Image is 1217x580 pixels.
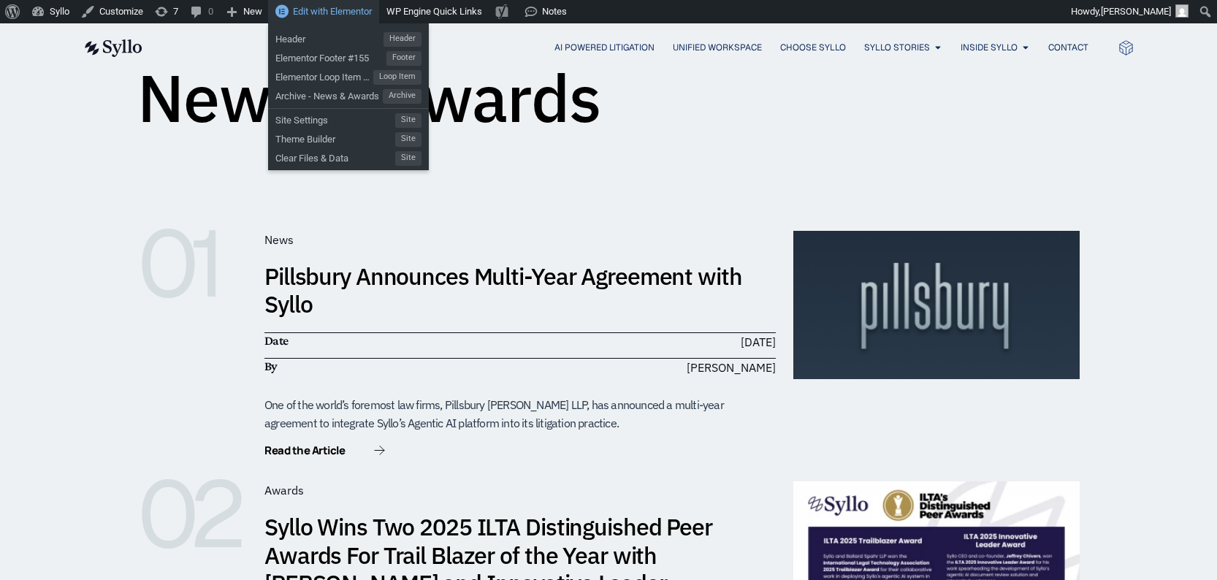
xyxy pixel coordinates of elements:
[172,41,1088,55] nav: Menu
[383,89,421,104] span: Archive
[275,85,383,104] span: Archive - News & Awards
[275,66,373,85] span: Elementor Loop Item #181
[268,109,429,128] a: Site SettingsSite
[264,445,385,459] a: Read the Article
[395,113,421,128] span: Site
[373,70,421,85] span: Loop Item
[268,66,429,85] a: Elementor Loop Item #181Loop Item
[268,128,429,147] a: Theme BuilderSite
[268,28,429,47] a: HeaderHeader
[268,147,429,166] a: Clear Files & DataSite
[264,359,513,375] h6: By
[137,65,601,131] h1: News & Awards
[673,41,762,54] a: Unified Workspace
[264,396,776,432] div: One of the world’s foremost law firms, Pillsbury [PERSON_NAME] LLP, has announced a multi-year ag...
[275,147,395,166] span: Clear Files & Data
[137,481,247,547] h6: 02
[275,47,386,66] span: Elementor Footer #155
[1048,41,1088,54] a: Contact
[275,28,384,47] span: Header
[275,128,395,147] span: Theme Builder
[395,151,421,166] span: Site
[264,333,513,349] h6: Date
[961,41,1018,54] a: Inside Syllo
[83,39,142,57] img: syllo
[137,231,247,297] h6: 01
[1101,6,1171,17] span: [PERSON_NAME]
[268,47,429,66] a: Elementor Footer #155Footer
[293,6,372,17] span: Edit with Elementor
[264,261,742,319] a: Pillsbury Announces Multi-Year Agreement with Syllo
[275,109,395,128] span: Site Settings
[264,445,345,456] span: Read the Article
[741,335,776,349] time: [DATE]
[264,483,304,497] span: Awards
[793,231,1080,379] img: pillsbury
[172,41,1088,55] div: Menu Toggle
[780,41,846,54] a: Choose Syllo
[386,51,421,66] span: Footer
[264,232,294,247] span: News
[395,132,421,147] span: Site
[268,85,429,104] a: Archive - News & AwardsArchive
[687,359,776,376] span: [PERSON_NAME]
[384,32,421,47] span: Header
[554,41,655,54] a: AI Powered Litigation
[864,41,930,54] a: Syllo Stories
